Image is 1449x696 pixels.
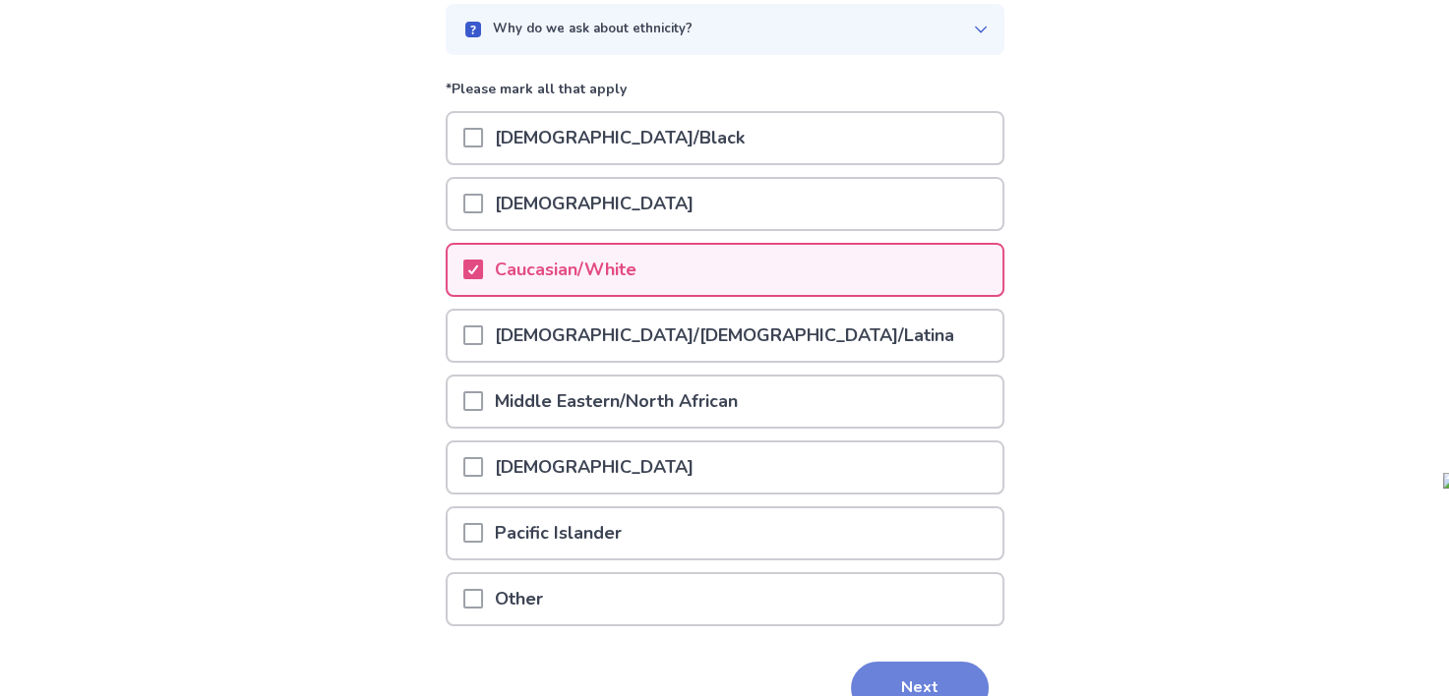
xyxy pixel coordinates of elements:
p: [DEMOGRAPHIC_DATA]/Black [483,113,756,163]
p: Caucasian/White [483,245,648,295]
p: [DEMOGRAPHIC_DATA] [483,179,705,229]
p: Why do we ask about ethnicity? [493,20,693,39]
p: [DEMOGRAPHIC_DATA]/[DEMOGRAPHIC_DATA]/Latina [483,311,966,361]
p: Other [483,574,555,624]
p: Middle Eastern/North African [483,377,750,427]
p: [DEMOGRAPHIC_DATA] [483,442,705,493]
p: *Please mark all that apply [446,79,1004,111]
p: Pacific Islander [483,508,634,558]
